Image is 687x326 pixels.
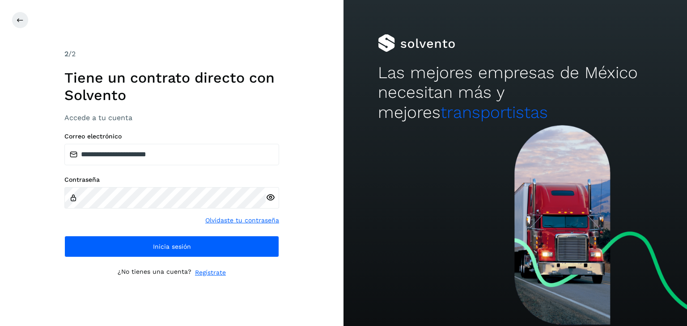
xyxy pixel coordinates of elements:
[64,49,279,59] div: /2
[195,268,226,277] a: Regístrate
[378,63,653,122] h2: Las mejores empresas de México necesitan más y mejores
[441,103,548,122] span: transportistas
[64,69,279,104] h1: Tiene un contrato directo con Solvento
[64,133,279,140] label: Correo electrónico
[118,268,191,277] p: ¿No tienes una cuenta?
[205,216,279,225] a: Olvidaste tu contraseña
[64,176,279,184] label: Contraseña
[64,236,279,257] button: Inicia sesión
[64,113,279,122] h3: Accede a tu cuenta
[153,243,191,250] span: Inicia sesión
[64,50,68,58] span: 2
